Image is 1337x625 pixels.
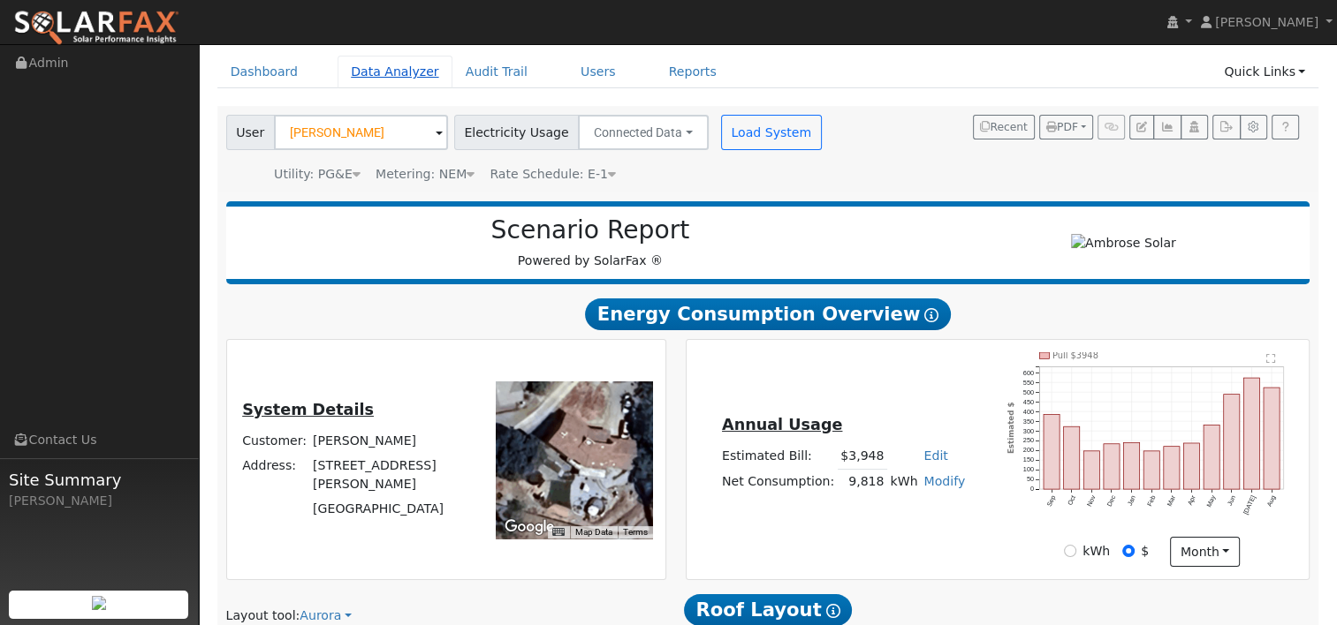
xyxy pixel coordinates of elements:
rect: onclick="" [1044,415,1060,490]
img: retrieve [92,596,106,610]
td: [PERSON_NAME] [310,428,474,453]
text: 200 [1022,447,1033,455]
text:  [1266,353,1276,364]
span: PDF [1046,121,1078,133]
text: Nov [1085,494,1098,508]
a: Aurora [300,606,352,625]
img: Ambrose Solar [1071,234,1176,252]
td: Estimated Bill: [718,443,837,469]
a: Dashboard [217,56,312,88]
button: Map Data [575,526,612,538]
td: kWh [887,469,921,494]
a: Data Analyzer [338,56,452,88]
h2: Scenario Report [244,215,937,245]
text: Oct [1066,494,1077,507]
a: Open this area in Google Maps (opens a new window) [500,516,558,538]
rect: onclick="" [1243,378,1259,489]
span: User [226,115,275,150]
text: 100 [1022,466,1033,474]
span: Alias: E1 [490,167,616,181]
text: Feb [1145,494,1157,508]
div: [PERSON_NAME] [9,492,189,510]
text: 400 [1022,408,1033,416]
a: Edit [923,448,947,463]
a: Modify [923,474,965,488]
span: Energy Consumption Overview [585,298,951,330]
td: Net Consumption: [718,469,837,494]
a: Reports [656,56,730,88]
a: Users [567,56,629,88]
img: SolarFax [13,10,179,47]
rect: onclick="" [1183,443,1199,489]
text: 350 [1022,418,1033,425]
rect: onclick="" [1264,388,1280,489]
u: Annual Usage [722,416,842,433]
rect: onclick="" [1104,444,1120,489]
div: Utility: PG&E [274,165,361,184]
text: Pull $3948 [1052,350,1098,360]
td: $3,948 [838,443,887,469]
label: $ [1141,542,1149,561]
button: PDF [1039,115,1093,139]
text: Jun [1226,494,1237,507]
button: Recent [973,115,1035,139]
label: kWh [1083,542,1110,561]
input: kWh [1064,545,1076,557]
button: Connected Data [578,115,709,150]
rect: onclick="" [1123,443,1139,490]
text: 550 [1022,379,1033,387]
input: Select a User [274,115,448,150]
a: Help Link [1272,115,1299,139]
text: Jan [1126,494,1137,507]
text: Apr [1186,493,1197,507]
text: 50 [1026,476,1033,484]
text: Aug [1265,494,1278,508]
text: 500 [1022,388,1033,396]
text: Mar [1166,493,1178,508]
text: 600 [1022,369,1033,377]
td: Customer: [239,428,310,453]
button: month [1170,537,1240,567]
td: 9,818 [838,469,887,494]
button: Keyboard shortcuts [552,526,565,538]
i: Show Help [924,308,938,322]
td: [GEOGRAPHIC_DATA] [310,497,474,522]
td: Address: [239,453,310,496]
button: Multi-Series Graph [1153,115,1181,139]
button: Edit User [1129,115,1154,139]
rect: onclick="" [1224,395,1240,490]
text: [DATE] [1242,494,1257,516]
text: May [1204,494,1217,509]
span: Layout tool: [226,608,300,622]
rect: onclick="" [1204,425,1219,490]
u: System Details [242,401,374,418]
input: $ [1122,545,1135,557]
text: Estimated $ [1007,403,1015,455]
text: 450 [1022,398,1033,406]
button: Export Interval Data [1212,115,1240,139]
i: Show Help [826,604,840,618]
a: Quick Links [1211,56,1318,88]
a: Audit Trail [452,56,541,88]
text: Sep [1045,494,1057,508]
text: 250 [1022,437,1033,445]
span: [PERSON_NAME] [1215,15,1318,29]
div: Powered by SolarFax ® [235,215,946,270]
div: Metering: NEM [376,165,475,184]
span: Electricity Usage [454,115,579,150]
text: Dec [1105,494,1117,508]
rect: onclick="" [1083,451,1099,489]
button: Load System [721,115,822,150]
text: 300 [1022,427,1033,435]
text: 150 [1022,456,1033,464]
td: [STREET_ADDRESS][PERSON_NAME] [310,453,474,496]
rect: onclick="" [1063,426,1079,489]
span: Site Summary [9,468,189,492]
button: Settings [1240,115,1267,139]
rect: onclick="" [1164,447,1180,490]
a: Terms (opens in new tab) [623,527,648,537]
img: Google [500,516,558,538]
button: Login As [1181,115,1208,139]
text: 0 [1029,486,1033,493]
rect: onclick="" [1143,451,1159,489]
